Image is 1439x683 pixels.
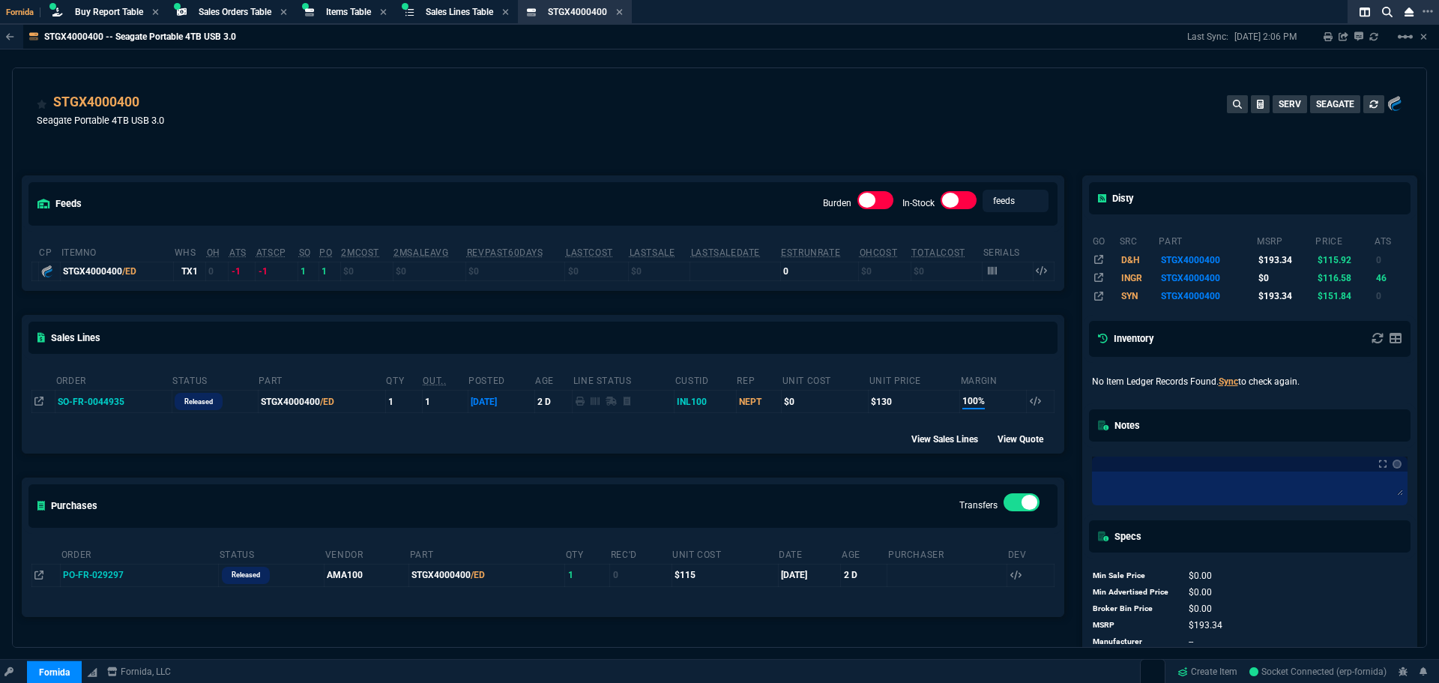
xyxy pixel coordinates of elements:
[38,241,60,262] th: cp
[320,397,334,407] span: /ED
[1256,287,1315,305] td: $193.34
[409,543,565,565] th: Part
[736,369,781,391] th: Rep
[466,262,565,280] td: $0
[55,391,172,413] td: SO-FR-0044935
[781,247,840,258] abbr: Total sales within a 30 day window based on last time there was inventory
[1374,287,1408,305] td: 0
[1374,229,1408,250] th: ats
[61,543,219,565] th: Order
[37,196,82,211] h5: feeds
[610,543,672,565] th: Rec'd
[534,369,573,391] th: age
[959,500,998,511] label: Transfers
[341,247,379,258] abbr: Avg cost of all PO invoices for 2 months
[1189,637,1193,647] span: --
[426,7,493,17] span: Sales Lines Table
[63,570,124,580] span: PO-FR-029297
[37,331,100,345] h5: Sales Lines
[962,394,985,409] span: 100%
[1007,543,1054,565] th: Dev
[422,391,468,413] td: 1
[983,241,1034,262] th: Serials
[784,395,866,409] div: $0
[941,191,977,215] div: In-Stock
[672,543,778,565] th: Unit Cost
[1119,287,1159,305] td: SYN
[380,7,387,19] nx-icon: Close Tab
[256,262,298,280] td: -1
[887,543,1007,565] th: Purchaser
[841,543,887,565] th: Age
[1092,584,1174,601] td: Min Advertised Price
[152,7,159,19] nx-icon: Close Tab
[960,369,1027,391] th: Margin
[1092,568,1277,584] tr: undefined
[1092,229,1119,250] th: go
[1098,191,1133,205] h5: Disty
[1158,287,1256,305] td: STGX4000400
[37,92,47,113] div: Add to Watchlist
[1098,331,1153,346] h5: Inventory
[1092,584,1277,601] tr: undefined
[319,247,332,258] abbr: Total units on open Purchase Orders
[1234,31,1297,43] p: [DATE] 2:06 PM
[1158,269,1256,287] td: STGX4000400
[1189,604,1212,614] span: 0
[534,391,573,413] td: 2 D
[548,7,607,17] span: STGX4000400
[467,247,543,258] abbr: Total revenue past 60 days
[869,369,960,391] th: Unit Price
[675,369,737,391] th: CustId
[471,570,485,580] span: /ED
[63,265,171,278] div: STGX4000400
[1189,587,1212,598] span: 0
[468,391,534,413] td: [DATE]
[1092,617,1277,634] tr: undefined
[63,568,216,582] nx-fornida-value: PO-FR-029297
[229,247,247,258] abbr: Total units in inventory => minus on SO => plus on PO
[1092,375,1408,388] p: No Item Ledger Records Found. to check again.
[565,564,610,586] td: 1
[911,247,965,258] abbr: Total Cost of Units on Hand
[823,198,851,208] label: Burden
[859,262,911,280] td: $0
[206,262,229,280] td: 0
[468,369,534,391] th: Posted
[857,191,893,215] div: Burden
[1092,287,1408,305] tr: SEAGATE STGX4000400 4TB ADD-ON PORTABLE DRIVE USB 3.0
[616,7,623,19] nx-icon: Close Tab
[1098,529,1141,544] h5: Specs
[174,262,206,280] td: TX1
[1171,661,1243,683] a: Create Item
[423,376,446,386] abbr: Outstanding (To Ship)
[778,543,841,565] th: Date
[630,247,675,258] abbr: The last SO Inv price. No time limit. (ignore zeros)
[1315,287,1374,305] td: $151.84
[911,431,992,446] div: View Sales Lines
[1158,229,1256,250] th: part
[675,391,737,413] td: INL100
[1315,250,1374,268] td: $115.92
[780,262,858,280] td: 0
[502,7,509,19] nx-icon: Close Tab
[325,543,409,565] th: Vendor
[6,7,40,17] span: Fornida
[1310,95,1360,113] button: SEAGATE
[174,241,206,262] th: WHS
[256,247,286,258] abbr: ATS with all companies combined
[75,7,143,17] span: Buy Report Table
[34,397,43,407] nx-icon: Open In Opposite Panel
[232,569,260,581] p: Released
[565,262,629,280] td: $0
[340,262,393,280] td: $0
[902,198,935,208] label: In-Stock
[1189,571,1212,581] span: 0
[385,391,422,413] td: 1
[1092,601,1277,617] tr: undefined
[1158,250,1256,268] td: STGX4000400
[229,262,256,280] td: -1
[199,7,271,17] span: Sales Orders Table
[280,7,287,19] nx-icon: Close Tab
[219,543,325,565] th: Status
